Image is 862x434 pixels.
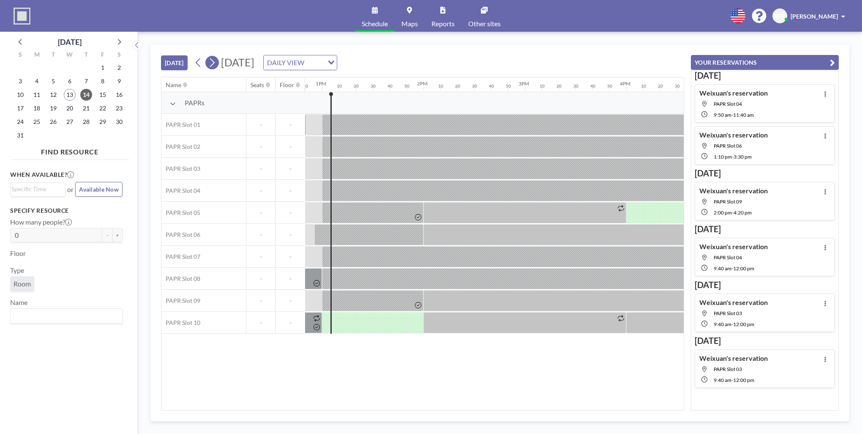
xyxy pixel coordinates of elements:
h3: [DATE] [695,224,835,234]
input: Search for option [11,184,60,194]
h4: Weixuan's reservation [699,354,768,363]
span: - [246,297,275,305]
span: Thursday, August 7, 2025 [80,75,92,87]
span: 9:40 AM [714,377,731,383]
label: How many people? [10,218,72,226]
span: Room [14,280,31,288]
span: PAPR Slot 10 [161,319,200,327]
div: F [94,50,111,61]
div: 10 [540,83,545,89]
span: PAPR Slot 01 [161,121,200,129]
div: W [62,50,78,61]
span: - [276,143,305,151]
h3: [DATE] [695,168,835,179]
span: Tuesday, August 26, 2025 [47,116,59,128]
span: Wednesday, August 20, 2025 [64,102,76,114]
span: PAPR Slot 03 [714,310,742,316]
span: - [276,165,305,173]
span: - [276,253,305,261]
div: 30 [573,83,578,89]
span: 9:40 AM [714,321,731,327]
div: [DATE] [58,36,82,48]
span: [DATE] [221,56,254,69]
span: PAPR Slot 03 [714,366,742,372]
div: 2PM [417,80,428,87]
span: PAPR Slot 08 [161,275,200,283]
span: Monday, August 25, 2025 [31,116,43,128]
div: 10 [438,83,443,89]
span: Wednesday, August 13, 2025 [64,89,76,101]
span: - [246,143,275,151]
span: 12:00 PM [733,377,754,383]
span: Other sites [468,20,501,27]
span: - [276,275,305,283]
h4: FIND RESOURCE [10,144,129,156]
span: - [276,209,305,217]
div: 20 [658,83,663,89]
span: - [246,121,275,129]
span: 12:00 PM [733,265,754,272]
span: - [246,231,275,239]
span: Sunday, August 10, 2025 [14,89,26,101]
div: 3PM [518,80,529,87]
label: Floor [10,249,26,258]
input: Search for option [307,57,323,68]
label: Name [10,298,27,307]
span: or [67,185,74,194]
span: Maps [401,20,418,27]
button: + [112,228,123,242]
input: Search for option [11,310,117,321]
span: Saturday, August 9, 2025 [113,75,125,87]
span: Tuesday, August 12, 2025 [47,89,59,101]
span: 4:20 PM [734,209,752,216]
h4: Weixuan's reservation [699,131,768,139]
span: - [246,209,275,217]
span: Wednesday, August 6, 2025 [64,75,76,87]
span: 2:00 PM [714,209,732,216]
span: Saturday, August 30, 2025 [113,116,125,128]
div: 30 [371,83,376,89]
span: - [732,209,734,216]
div: Name [166,81,181,89]
span: Reports [431,20,455,27]
div: 30 [675,83,680,89]
span: Friday, August 8, 2025 [97,75,109,87]
span: Saturday, August 2, 2025 [113,62,125,74]
span: PAPR Slot 09 [161,297,200,305]
h3: [DATE] [695,280,835,290]
span: 11:40 AM [733,112,754,118]
div: 10 [641,83,646,89]
span: Monday, August 18, 2025 [31,102,43,114]
span: PAPR Slot 04 [161,187,200,195]
div: 40 [387,83,393,89]
span: - [246,275,275,283]
div: Search for option [264,55,337,70]
button: Available Now [75,182,123,197]
span: 9:50 AM [714,112,731,118]
img: organization-logo [14,8,30,25]
span: Tuesday, August 19, 2025 [47,102,59,114]
div: 20 [556,83,562,89]
div: 50 [506,83,511,89]
span: - [276,319,305,327]
span: Monday, August 4, 2025 [31,75,43,87]
span: Monday, August 11, 2025 [31,89,43,101]
div: Search for option [11,183,65,195]
div: 50 [607,83,612,89]
div: Search for option [11,309,122,323]
span: PAPR Slot 04 [714,254,742,261]
div: Floor [280,81,294,89]
h3: [DATE] [695,335,835,346]
span: Schedule [362,20,388,27]
span: Thursday, August 28, 2025 [80,116,92,128]
span: 12:00 PM [733,321,754,327]
span: 9:40 AM [714,265,731,272]
div: 20 [455,83,460,89]
div: 4PM [620,80,630,87]
span: DAILY VIEW [265,57,306,68]
div: 30 [472,83,477,89]
label: Type [10,266,24,275]
h3: [DATE] [695,70,835,81]
h4: Weixuan's reservation [699,89,768,97]
div: 50 [303,83,308,89]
